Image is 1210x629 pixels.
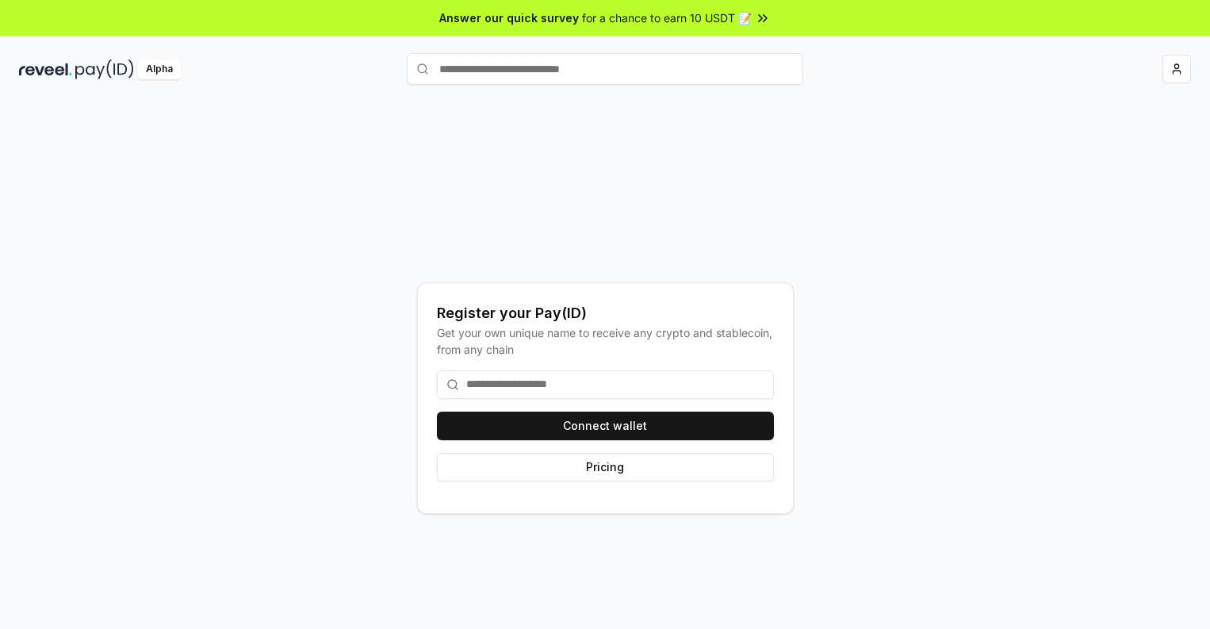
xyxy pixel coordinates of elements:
img: reveel_dark [19,59,72,79]
span: for a chance to earn 10 USDT 📝 [582,10,752,26]
span: Answer our quick survey [439,10,579,26]
div: Register your Pay(ID) [437,302,774,324]
div: Get your own unique name to receive any crypto and stablecoin, from any chain [437,324,774,358]
img: pay_id [75,59,134,79]
div: Alpha [137,59,182,79]
button: Connect wallet [437,412,774,440]
button: Pricing [437,453,774,481]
